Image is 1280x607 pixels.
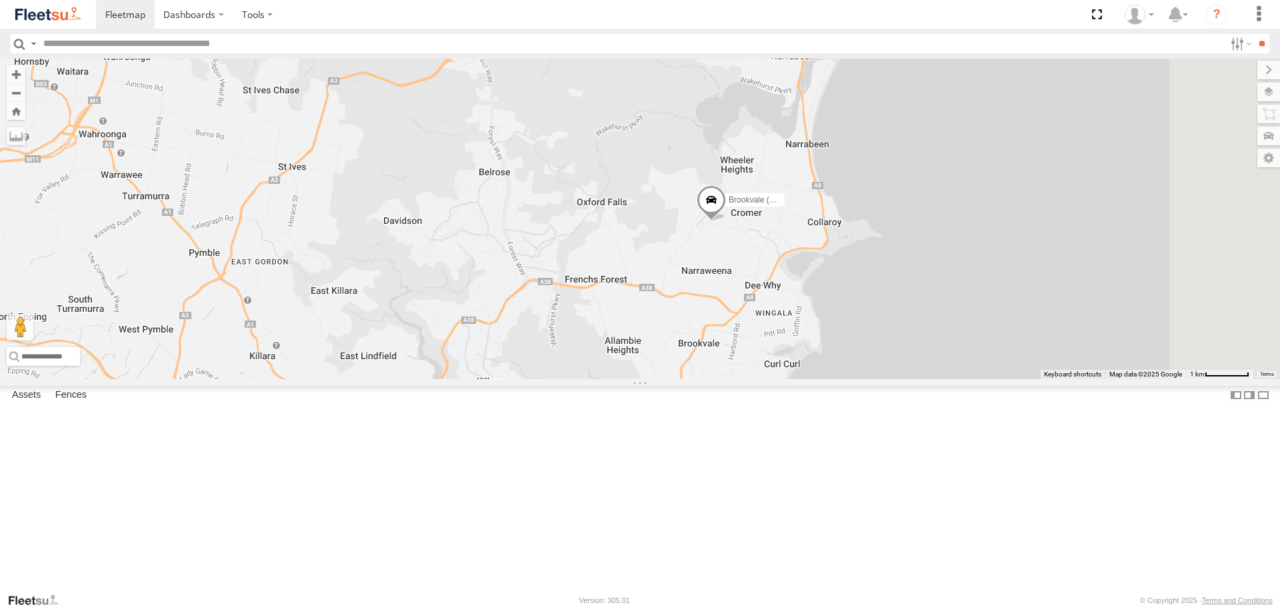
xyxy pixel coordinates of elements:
[7,83,25,102] button: Zoom out
[7,594,69,607] a: Visit our Website
[1229,386,1243,405] label: Dock Summary Table to the Left
[729,195,859,205] span: Brookvale (T10 - [PERSON_NAME])
[1186,370,1253,379] button: Map scale: 1 km per 63 pixels
[1109,370,1182,378] span: Map data ©2025 Google
[579,596,630,604] div: Version: 305.01
[7,314,33,340] button: Drag Pegman onto the map to open Street View
[7,65,25,83] button: Zoom in
[7,127,25,145] label: Measure
[1243,386,1256,405] label: Dock Summary Table to the Right
[1044,370,1101,379] button: Keyboard shortcuts
[7,102,25,120] button: Zoom Home
[1190,370,1205,378] span: 1 km
[5,386,47,405] label: Assets
[1140,596,1273,604] div: © Copyright 2025 -
[28,34,39,53] label: Search Query
[1257,386,1270,405] label: Hide Summary Table
[1225,34,1254,53] label: Search Filter Options
[1260,371,1274,376] a: Terms
[1206,4,1227,25] i: ?
[1257,149,1280,167] label: Map Settings
[49,386,93,405] label: Fences
[1120,5,1159,25] div: Lachlan Holmes
[1202,596,1273,604] a: Terms and Conditions
[13,5,83,23] img: fleetsu-logo-horizontal.svg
